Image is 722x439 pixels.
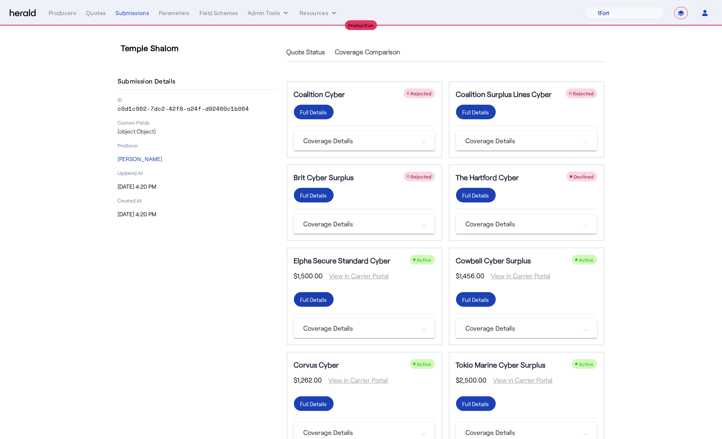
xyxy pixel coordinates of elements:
[118,127,277,136] p: [object Object]
[411,90,432,96] span: Rejected
[294,105,334,119] button: Full Details
[300,191,327,200] div: Full Details
[466,428,578,437] mat-panel-title: Coverage Details
[456,255,531,266] h5: Cowbell Cyber Surplus
[294,359,339,370] h5: Corvus Cyber
[463,191,489,200] div: Full Details
[287,42,326,62] a: Quote Status
[86,9,106,17] div: Quotes
[411,174,432,179] span: Rejected
[304,428,416,437] mat-panel-title: Coverage Details
[335,49,401,55] span: Coverage Comparison
[300,108,327,116] div: Full Details
[118,142,277,148] p: Producer
[579,257,594,263] span: Active
[304,323,416,333] mat-panel-title: Coverage Details
[300,400,327,408] div: Full Details
[118,97,277,103] p: ID
[335,42,401,62] a: Coverage Comparison
[463,295,489,304] div: Full Details
[159,9,190,17] div: Parameters
[118,197,277,204] p: Created At
[345,20,377,30] div: Production
[456,271,485,281] span: $1,456.00
[456,188,496,202] button: Full Details
[294,255,391,266] h5: Elpha Secure Standard Cyber
[456,172,519,183] h5: The Hartford Cyber
[417,361,432,367] span: Active
[573,90,594,96] span: Rejected
[456,292,496,307] button: Full Details
[294,214,435,234] mat-expansion-panel-header: Coverage Details
[466,219,578,229] mat-panel-title: Coverage Details
[456,131,597,151] mat-expansion-panel-header: Coverage Details
[417,257,432,263] span: Active
[456,396,496,411] button: Full Details
[118,105,277,113] p: c0d1c962-7dc2-42f8-a24f-d92460c1b064
[294,271,323,281] span: $1,500.00
[294,292,334,307] button: Full Details
[487,375,553,385] span: View in Carrier Portal
[574,174,594,179] span: Declined
[456,105,496,119] button: Full Details
[304,219,416,229] mat-panel-title: Coverage Details
[116,9,149,17] div: Submissions
[118,183,277,191] p: [DATE] 4:20 PM
[463,400,489,408] div: Full Details
[456,88,552,100] h5: Coalition Surplus Lines Cyber
[287,49,326,55] span: Quote Status
[304,136,416,146] mat-panel-title: Coverage Details
[199,9,238,17] div: Field Schemas
[323,271,389,281] span: View in Carrier Portal
[300,9,338,17] button: Resources dropdown menu
[456,214,597,234] mat-expansion-panel-header: Coverage Details
[294,396,334,411] button: Full Details
[248,9,290,17] button: internal dropdown menu
[466,136,578,146] mat-panel-title: Coverage Details
[456,359,546,370] h5: Tokio Marine Cyber Surplus
[10,9,36,17] img: Herald Logo
[463,108,489,116] div: Full Details
[118,155,277,163] p: [PERSON_NAME]
[294,131,435,151] mat-expansion-panel-header: Coverage Details
[118,76,179,86] h4: Submission Details
[466,323,578,333] mat-panel-title: Coverage Details
[49,9,76,17] div: Producers
[294,88,345,100] h5: Coalition Cyber
[294,188,334,202] button: Full Details
[118,170,277,176] p: Updated At
[456,375,487,385] span: $2,500.00
[118,119,277,126] p: Custom Fields
[579,361,594,367] span: Active
[118,210,277,218] p: [DATE] 4:20 PM
[456,318,597,338] mat-expansion-panel-header: Coverage Details
[294,172,354,183] h5: Brit Cyber Surplus
[485,271,551,281] span: View in Carrier Portal
[322,375,388,385] span: View in Carrier Portal
[294,318,435,338] mat-expansion-panel-header: Coverage Details
[121,42,280,54] h3: Temple Shalom
[294,375,322,385] span: $1,262.00
[300,295,327,304] div: Full Details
